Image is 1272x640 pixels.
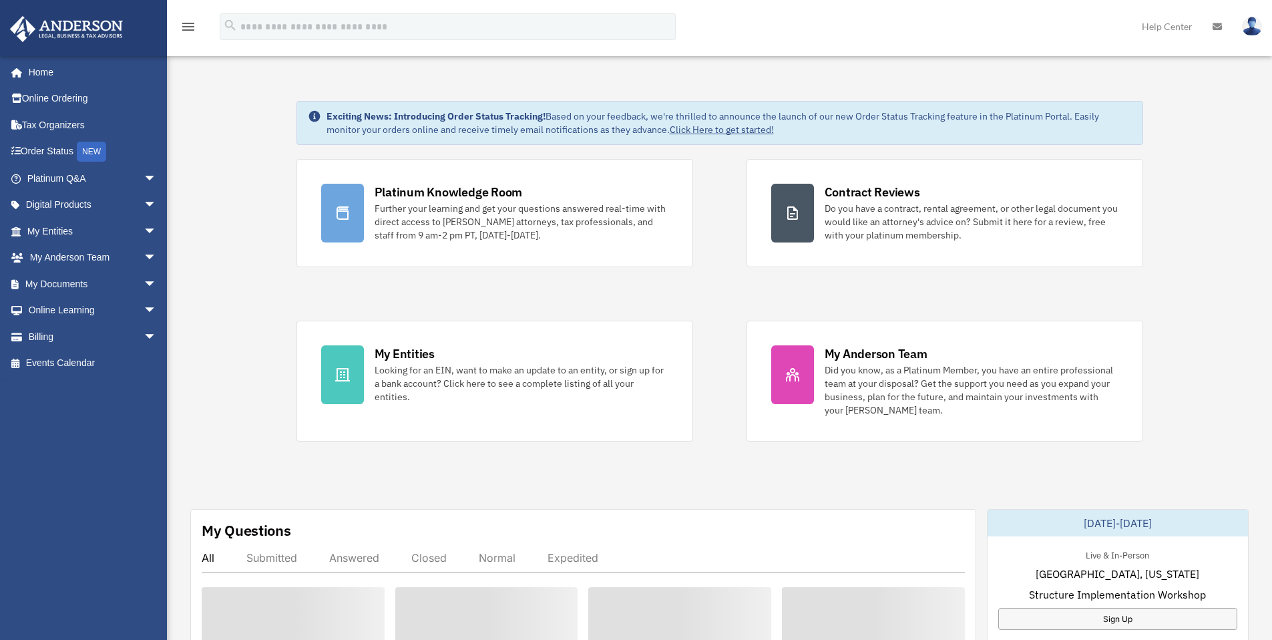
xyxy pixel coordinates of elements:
[375,184,523,200] div: Platinum Knowledge Room
[180,19,196,35] i: menu
[1075,547,1160,561] div: Live & In-Person
[144,323,170,351] span: arrow_drop_down
[1029,587,1206,603] span: Structure Implementation Workshop
[9,59,170,86] a: Home
[998,608,1237,630] a: Sign Up
[9,245,177,271] a: My Anderson Teamarrow_drop_down
[479,551,515,565] div: Normal
[9,297,177,324] a: Online Learningarrow_drop_down
[9,323,177,350] a: Billingarrow_drop_down
[327,110,1132,136] div: Based on your feedback, we're thrilled to announce the launch of our new Order Status Tracking fe...
[375,363,668,404] div: Looking for an EIN, want to make an update to an entity, or sign up for a bank account? Click her...
[144,218,170,245] span: arrow_drop_down
[144,192,170,219] span: arrow_drop_down
[202,551,214,565] div: All
[9,271,177,297] a: My Documentsarrow_drop_down
[9,138,177,166] a: Order StatusNEW
[9,165,177,192] a: Platinum Q&Aarrow_drop_down
[144,165,170,192] span: arrow_drop_down
[296,159,693,267] a: Platinum Knowledge Room Further your learning and get your questions answered real-time with dire...
[1036,566,1199,582] span: [GEOGRAPHIC_DATA], [US_STATE]
[144,245,170,272] span: arrow_drop_down
[825,184,920,200] div: Contract Reviews
[411,551,447,565] div: Closed
[9,218,177,245] a: My Entitiesarrow_drop_down
[988,510,1248,536] div: [DATE]-[DATE]
[375,345,435,362] div: My Entities
[144,271,170,298] span: arrow_drop_down
[825,363,1118,417] div: Did you know, as a Platinum Member, you have an entire professional team at your disposal? Get th...
[670,124,774,136] a: Click Here to get started!
[144,297,170,325] span: arrow_drop_down
[9,112,177,138] a: Tax Organizers
[747,159,1143,267] a: Contract Reviews Do you have a contract, rental agreement, or other legal document you would like...
[246,551,297,565] div: Submitted
[202,520,291,540] div: My Questions
[77,142,106,162] div: NEW
[747,321,1143,442] a: My Anderson Team Did you know, as a Platinum Member, you have an entire professional team at your...
[9,86,177,112] a: Online Ordering
[9,350,177,377] a: Events Calendar
[223,18,238,33] i: search
[180,23,196,35] a: menu
[6,16,127,42] img: Anderson Advisors Platinum Portal
[548,551,598,565] div: Expedited
[825,202,1118,242] div: Do you have a contract, rental agreement, or other legal document you would like an attorney's ad...
[296,321,693,442] a: My Entities Looking for an EIN, want to make an update to an entity, or sign up for a bank accoun...
[375,202,668,242] div: Further your learning and get your questions answered real-time with direct access to [PERSON_NAM...
[9,192,177,218] a: Digital Productsarrow_drop_down
[1242,17,1262,36] img: User Pic
[825,345,927,362] div: My Anderson Team
[327,110,546,122] strong: Exciting News: Introducing Order Status Tracking!
[329,551,379,565] div: Answered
